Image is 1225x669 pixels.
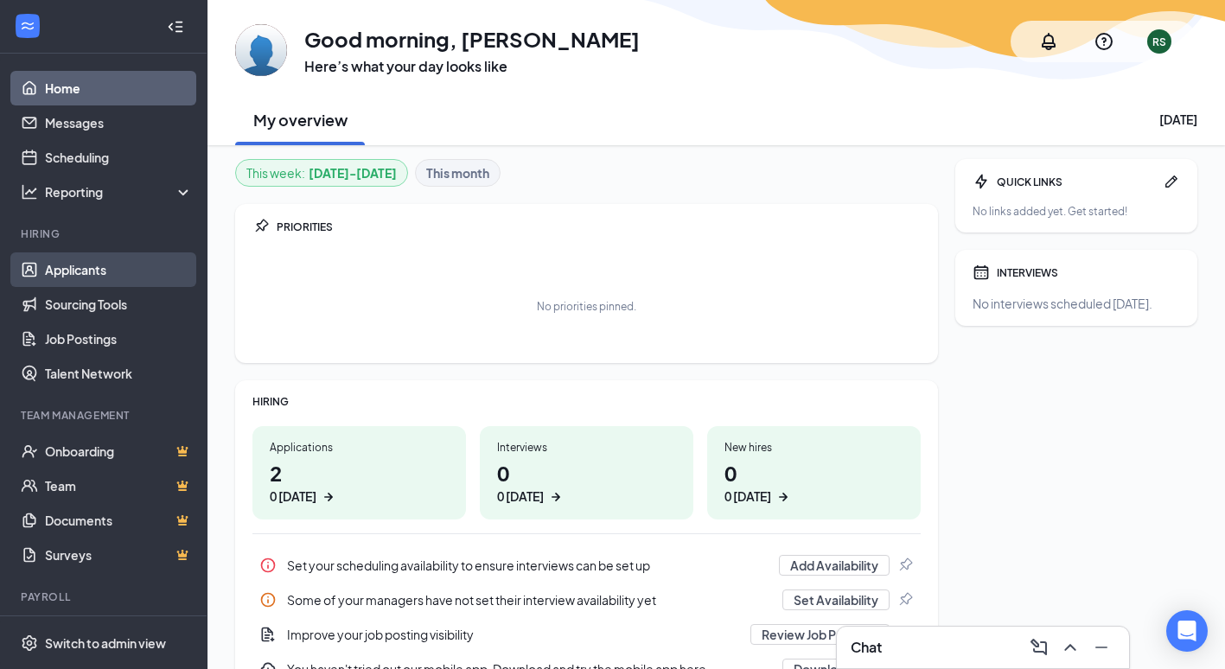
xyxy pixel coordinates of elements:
button: ChevronUp [1056,634,1084,661]
svg: Minimize [1091,637,1112,658]
h3: Chat [851,638,882,657]
div: Some of your managers have not set their interview availability yet [252,583,921,617]
div: Applications [270,440,449,455]
h1: 0 [497,458,676,506]
svg: ArrowRight [775,488,792,506]
svg: Analysis [21,183,38,201]
div: PRIORITIES [277,220,921,234]
div: Team Management [21,408,189,423]
a: New hires00 [DATE]ArrowRight [707,426,921,519]
button: Minimize [1088,634,1115,661]
a: Job Postings [45,322,193,356]
div: Set your scheduling availability to ensure interviews can be set up [287,557,769,574]
div: 0 [DATE] [497,487,544,506]
div: Improve your job posting visibility [252,617,921,652]
div: 0 [DATE] [724,487,771,506]
a: OnboardingCrown [45,434,193,468]
a: Applications20 [DATE]ArrowRight [252,426,466,519]
div: No priorities pinned. [537,299,636,314]
a: InfoSome of your managers have not set their interview availability yetSet AvailabilityPin [252,583,921,617]
div: Improve your job posting visibility [287,626,740,643]
a: DocumentsCrown [45,503,193,538]
a: TeamCrown [45,468,193,503]
div: Reporting [45,183,194,201]
svg: Notifications [1038,31,1059,52]
svg: WorkstreamLogo [19,17,36,35]
b: This month [426,163,489,182]
a: InfoSet your scheduling availability to ensure interviews can be set upAdd AvailabilityPin [252,548,921,583]
a: DocumentAddImprove your job posting visibilityReview Job PostingsPin [252,617,921,652]
svg: ComposeMessage [1029,637,1050,658]
a: Applicants [45,252,193,287]
button: ComposeMessage [1025,634,1053,661]
div: HIRING [252,394,921,409]
svg: Bolt [973,173,990,190]
img: Raul Sanchez [235,24,287,76]
svg: QuestionInfo [1094,31,1114,52]
svg: DocumentAdd [259,626,277,643]
svg: Settings [21,634,38,652]
svg: Pin [252,218,270,235]
h1: 2 [270,458,449,506]
svg: Calendar [973,264,990,281]
div: 0 [DATE] [270,487,316,506]
div: Open Intercom Messenger [1166,610,1208,652]
div: No links added yet. Get started! [973,204,1180,219]
svg: Info [259,591,277,608]
div: No interviews scheduled [DATE]. [973,295,1180,312]
div: Switch to admin view [45,634,166,652]
svg: Info [259,557,277,574]
div: Some of your managers have not set their interview availability yet [287,591,772,608]
div: [DATE] [1159,111,1197,128]
div: Hiring [21,226,189,241]
button: Add Availability [779,555,890,576]
svg: ChevronUp [1060,637,1081,658]
div: RS [1152,35,1166,49]
div: This week : [246,163,397,182]
h2: My overview [253,109,348,131]
h1: Good morning, [PERSON_NAME] [304,24,640,54]
button: Review Job Postings [750,624,890,645]
div: Payroll [21,589,189,604]
svg: Pin [896,591,914,608]
a: Talent Network [45,356,193,391]
div: QUICK LINKS [997,175,1156,189]
svg: Pin [896,557,914,574]
b: [DATE] - [DATE] [309,163,397,182]
div: Interviews [497,440,676,455]
svg: Collapse [167,18,184,35]
svg: Pen [1163,173,1180,190]
button: Set Availability [782,589,890,610]
h3: Here’s what your day looks like [304,57,640,76]
a: Interviews00 [DATE]ArrowRight [480,426,693,519]
svg: ArrowRight [547,488,565,506]
a: SurveysCrown [45,538,193,572]
a: Sourcing Tools [45,287,193,322]
div: Set your scheduling availability to ensure interviews can be set up [252,548,921,583]
h1: 0 [724,458,903,506]
a: Messages [45,105,193,140]
svg: ArrowRight [320,488,337,506]
div: INTERVIEWS [997,265,1180,280]
div: New hires [724,440,903,455]
a: Home [45,71,193,105]
a: Scheduling [45,140,193,175]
